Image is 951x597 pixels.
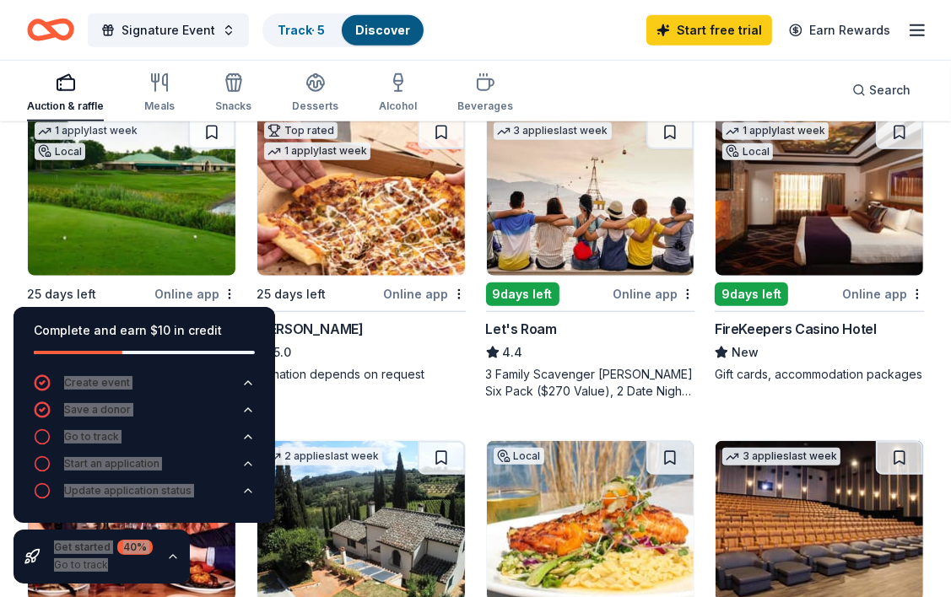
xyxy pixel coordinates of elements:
[264,448,382,465] div: 2 applies last week
[215,99,251,113] div: Snacks
[292,99,338,113] div: Desserts
[257,115,466,383] a: Image for Casey'sTop rated1 applylast week25 days leftOnline app[PERSON_NAME]5.0Donation depends ...
[722,448,840,465] div: 3 applies last week
[122,20,215,40] span: Signature Event
[715,319,876,339] div: FireKeepers Casino Hotel
[144,99,175,113] div: Meals
[869,80,910,100] span: Search
[779,15,900,46] a: Earn Rewards
[486,319,557,339] div: Let's Roam
[715,366,924,383] div: Gift cards, accommodation packages
[646,15,772,46] a: Start free trial
[64,376,130,390] div: Create event
[34,320,255,341] div: Complete and earn $10 in credit
[64,457,159,471] div: Start an application
[839,73,924,107] button: Search
[54,540,153,555] div: Get started
[257,116,465,276] img: Image for Casey's
[257,319,364,339] div: [PERSON_NAME]
[27,99,104,113] div: Auction & raffle
[379,99,417,113] div: Alcohol
[486,282,559,306] div: 9 days left
[487,116,694,276] img: Image for Let's Roam
[292,66,338,121] button: Desserts
[154,283,236,304] div: Online app
[457,66,513,121] button: Beverages
[27,10,74,50] a: Home
[715,282,788,306] div: 9 days left
[54,558,153,572] div: Go to track
[27,66,104,121] button: Auction & raffle
[264,143,370,160] div: 1 apply last week
[278,23,325,37] a: Track· 5
[28,116,235,276] img: Image for Taylor Golf
[494,448,544,465] div: Local
[64,403,131,417] div: Save a donor
[494,122,612,140] div: 3 applies last week
[722,143,773,160] div: Local
[27,284,96,304] div: 25 days left
[144,66,175,121] button: Meals
[257,284,326,304] div: 25 days left
[262,13,425,47] button: Track· 5Discover
[379,66,417,121] button: Alcohol
[457,99,513,113] div: Beverages
[257,366,466,383] div: Donation depends on request
[384,283,466,304] div: Online app
[64,484,192,497] div: Update application status
[117,540,153,555] div: 40 %
[503,342,523,363] span: 4.4
[722,122,829,140] div: 1 apply last week
[215,66,251,121] button: Snacks
[34,428,255,455] button: Go to track
[35,122,141,140] div: 1 apply last week
[716,116,923,276] img: Image for FireKeepers Casino Hotel
[34,374,255,401] button: Create event
[486,115,695,400] a: Image for Let's Roam3 applieslast week9days leftOnline appLet's Roam4.43 Family Scavenger [PERSON...
[88,13,249,47] button: Signature Event
[34,401,255,428] button: Save a donor
[264,122,338,139] div: Top rated
[486,366,695,400] div: 3 Family Scavenger [PERSON_NAME] Six Pack ($270 Value), 2 Date Night Scavenger [PERSON_NAME] Two ...
[715,115,924,383] a: Image for FireKeepers Casino Hotel1 applylast weekLocal9days leftOnline appFireKeepers Casino Hot...
[27,115,236,383] a: Image for Taylor Golf1 applylast weekLocal25 days leftOnline app[PERSON_NAME] GolfNewGift certifi...
[842,283,924,304] div: Online app
[34,482,255,509] button: Update application status
[613,283,694,304] div: Online app
[355,23,410,37] a: Discover
[35,143,85,160] div: Local
[34,455,255,482] button: Start an application
[732,342,759,363] span: New
[64,430,119,444] div: Go to track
